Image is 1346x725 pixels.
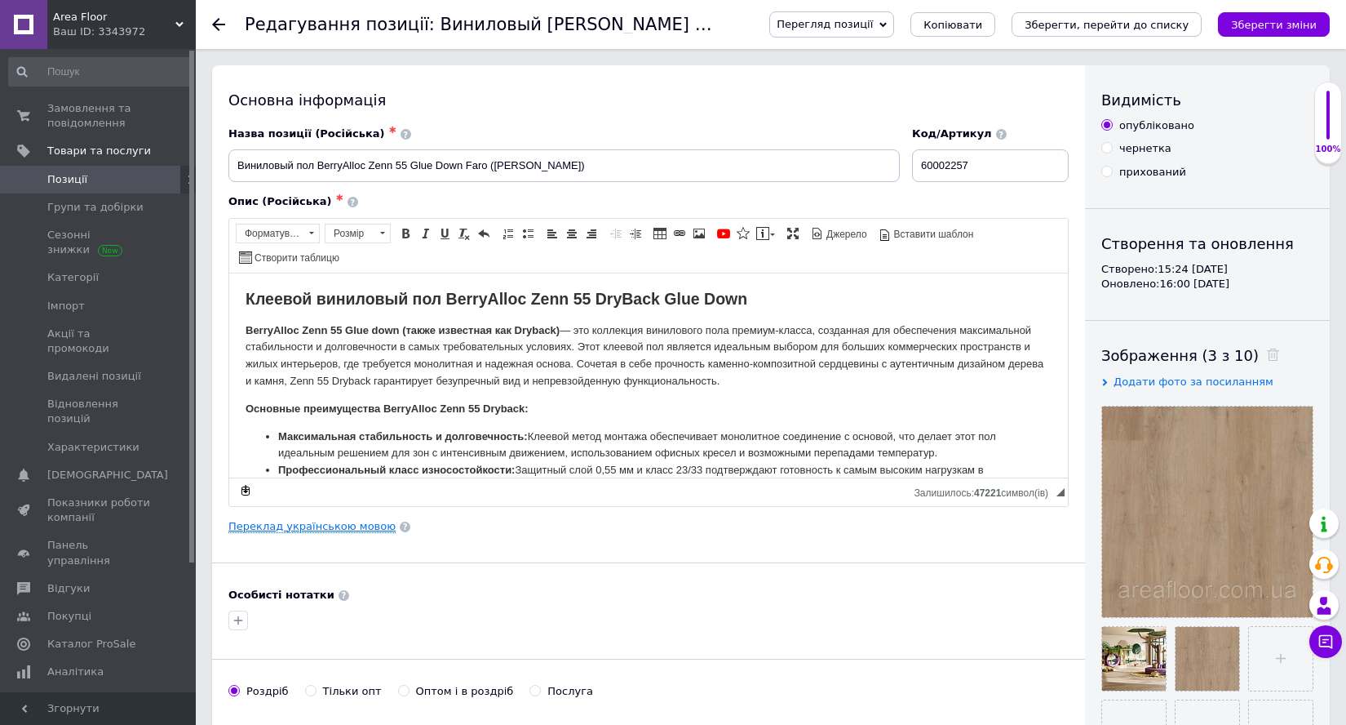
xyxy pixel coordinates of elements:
span: Товари та послуги [47,144,151,158]
span: Вставити шаблон [892,228,974,242]
span: Показники роботи компанії [47,496,151,525]
a: Джерело [808,225,870,242]
span: Групи та добірки [47,200,144,215]
a: Збільшити відступ [627,225,644,242]
span: Форматування [237,225,303,242]
span: Замовлення та повідомлення [47,101,151,131]
span: Розмір [325,225,374,242]
span: ✱ [389,125,396,136]
span: Опис (Російська) [228,195,332,207]
input: Пошук [8,57,193,87]
span: Видалені позиції [47,369,141,384]
a: Вставити/видалити нумерований список [499,225,517,242]
a: Жирний (⌘+B) [396,225,414,242]
a: Курсив (⌘+I) [416,225,434,242]
span: Створити таблицю [252,251,339,265]
a: По лівому краю [543,225,561,242]
a: Вставити/видалити маркований список [519,225,537,242]
div: Зображення (3 з 10) [1101,345,1313,366]
span: Категорії [47,270,99,285]
span: Перегляд позиції [777,18,873,30]
a: Повернути (⌘+Z) [475,225,493,242]
div: прихований [1119,165,1186,180]
a: Додати відео з YouTube [715,225,733,242]
strong: Максимальная стабильность и долговечность: [49,157,299,169]
strong: Профессиональный класс износостойкости: [49,190,286,202]
div: Оновлено: 16:00 [DATE] [1101,277,1313,291]
div: Повернутися назад [212,18,225,31]
span: [DEMOGRAPHIC_DATA] [47,468,168,483]
h1: Редагування позиції: Виниловый пол BerryAlloc Zenn 55 Glue Down Faro (клеевой) [245,15,1067,34]
a: Переклад українською мовою [228,520,396,533]
button: Копіювати [910,12,995,37]
span: Покупці [47,609,91,624]
div: Створено: 15:24 [DATE] [1101,262,1313,277]
a: Зменшити відступ [607,225,625,242]
span: Копіювати [923,19,982,31]
strong: Клеевой виниловый пол BerryAlloc Zenn 55 DryBack Glue Down [16,16,518,34]
span: 47221 [974,487,1001,499]
span: Код/Артикул [912,127,992,140]
a: Вставити шаблон [876,225,976,242]
body: Редактор, C7802DEB-6079-4DA8-8800-5FB4C896E020 [16,16,822,706]
div: Видимість [1101,90,1313,110]
span: Area Floor [53,10,175,24]
button: Чат з покупцем [1309,625,1342,658]
a: Вставити повідомлення [754,225,777,242]
div: Основна інформація [228,90,1069,110]
div: Створення та оновлення [1101,234,1313,254]
i: Зберегти зміни [1231,19,1317,31]
span: Назва позиції (Російська) [228,127,385,140]
a: По правому краю [582,225,600,242]
div: 100% [1315,144,1341,155]
a: Вставити/Редагувати посилання (⌘+L) [671,225,688,242]
span: Імпорт [47,299,85,314]
i: Зберегти, перейти до списку [1025,19,1189,31]
div: Тільки опт [323,684,382,699]
a: Форматування [236,224,320,243]
a: Вставити іконку [734,225,752,242]
span: Додати фото за посиланням [1114,376,1273,388]
span: Джерело [824,228,867,242]
iframe: Редактор, C7802DEB-6079-4DA8-8800-5FB4C896E020 [229,274,1068,478]
div: чернетка [1119,141,1171,156]
div: 100% Якість заповнення [1314,82,1342,164]
input: Наприклад, H&M жіноча сукня зелена 38 розмір вечірня максі з блискітками [228,149,900,182]
a: Розмір [325,224,391,243]
a: Зображення [690,225,708,242]
li: Защитный слой 0,55 мм и класс 23/33 подтверждают готовность к самым высоким нагрузкам в коммерчес... [49,189,790,239]
span: Аналітика [47,665,104,679]
span: Панель управління [47,538,151,567]
div: Роздріб [246,684,289,699]
div: Послуга [547,684,593,699]
button: Зберегти зміни [1218,12,1330,37]
strong: BerryAlloc Zenn 55 Glue down (также известная как Dryback) [16,51,330,63]
b: Особисті нотатки [228,589,334,601]
li: Клеевой метод монтажа обеспечивает монолитное соединение с основой, что делает этот пол идеальным... [49,155,790,189]
a: Максимізувати [784,225,802,242]
span: Акції та промокоди [47,327,151,356]
span: ✱ [336,193,343,203]
span: Каталог ProSale [47,637,135,652]
span: Позиції [47,172,87,187]
a: Підкреслений (⌘+U) [436,225,454,242]
span: Відгуки [47,581,90,596]
a: По центру [563,225,581,242]
p: — это коллекция винилового пола премиум-класса, созданная для обеспечения максимальной стабильнос... [16,49,822,117]
button: Зберегти, перейти до списку [1012,12,1202,37]
a: Створити таблицю [237,248,342,266]
span: Потягніть для зміни розмірів [1056,488,1065,496]
div: Ваш ID: 3343972 [53,24,196,39]
a: Зробити резервну копію зараз [237,482,255,500]
span: Характеристики [47,440,139,455]
div: Оптом і в роздріб [416,684,514,699]
div: Кiлькiсть символiв [914,483,1056,499]
a: Таблиця [651,225,669,242]
strong: Основные преимущества BerryAlloc Zenn 55 Dryback: [16,129,299,141]
span: Сезонні знижки [47,228,151,257]
span: Відновлення позицій [47,397,151,426]
div: опубліковано [1119,118,1194,133]
a: Видалити форматування [455,225,473,242]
